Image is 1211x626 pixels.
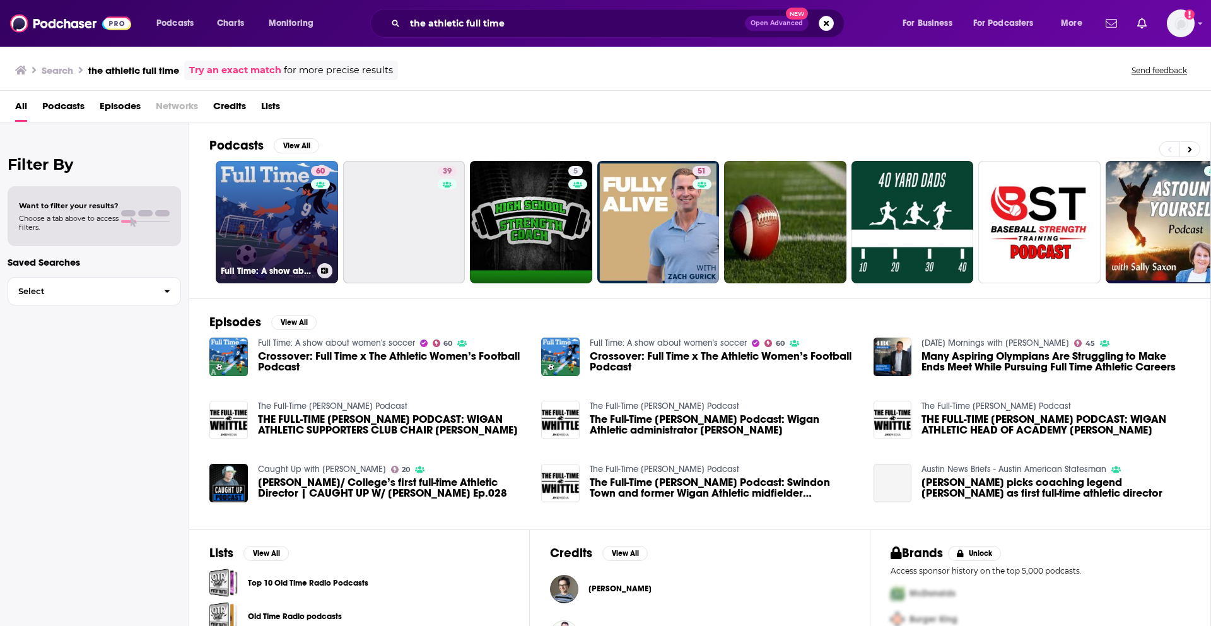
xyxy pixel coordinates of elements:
img: Katie Whyatt [550,575,578,603]
button: View All [271,315,317,330]
span: Networks [156,96,198,122]
div: Search podcasts, credits, & more... [382,9,857,38]
span: Crossover: Full Time x The Athletic Women’s Football Podcast [590,351,858,372]
span: 51 [698,165,706,178]
img: THE FULL-TIME WHITTLE PODCAST: WIGAN ATHLETIC SUPPORTERS CLUB CHAIR CAROLINE MOLYNEUX [209,401,248,439]
img: First Pro Logo [886,581,910,606]
span: Want to filter your results? [19,201,119,210]
a: The Full-Time Whittle Podcast [921,401,1071,411]
h2: Filter By [8,155,181,174]
span: The Full-Time [PERSON_NAME] Podcast: Wigan Athletic administrator [PERSON_NAME] [590,414,858,435]
a: Old Time Radio podcasts [248,610,342,623]
a: 60 [311,166,330,176]
span: Burger King [910,614,957,625]
span: Logged in as tessvanden [1167,9,1195,37]
img: Podchaser - Follow, Share and Rate Podcasts [10,11,131,35]
button: open menu [260,13,330,33]
h3: Search [42,64,73,76]
img: THE FULL-TIME WHITTLE PODCAST: WIGAN ATHLETIC HEAD OF ACADEMY GREGOR RIOCH [874,401,912,439]
span: 60 [316,165,325,178]
button: open menu [1052,13,1098,33]
h2: Credits [550,545,592,561]
a: 5 [470,161,592,283]
button: Open AdvancedNew [745,16,809,31]
span: 60 [776,341,785,346]
a: CreditsView All [550,545,648,561]
a: Jimmy Kolaitis/ College’s first full-time Athletic Director | CAUGHT UP W/ Randy Kaye Ep.028 [258,477,527,499]
a: Podcasts [42,96,85,122]
button: open menu [965,13,1052,33]
img: The Full-Time Whittle Podcast: Swindon Town and former Wigan Athletic midfielder Matty Palmer [541,464,580,502]
a: Hays picks coaching legend Tom Westerberg as first full-time athletic director [874,464,912,502]
span: THE FULL-TIME [PERSON_NAME] PODCAST: WIGAN ATHLETIC HEAD OF ACADEMY [PERSON_NAME] [921,414,1190,435]
span: More [1061,15,1082,32]
span: Choose a tab above to access filters. [19,214,119,232]
a: Crossover: Full Time x The Athletic Women’s Football Podcast [258,351,527,372]
span: 39 [443,165,452,178]
a: Show notifications dropdown [1132,13,1152,34]
a: Hays picks coaching legend Tom Westerberg as first full-time athletic director [921,477,1190,499]
span: 20 [402,467,410,473]
a: THE FULL-TIME WHITTLE PODCAST: WIGAN ATHLETIC HEAD OF ACADEMY GREGOR RIOCH [921,414,1190,435]
a: 45 [1074,340,1095,347]
a: Crossover: Full Time x The Athletic Women’s Football Podcast [541,338,580,376]
a: 4BC Mornings with Bill McDonald [921,338,1069,348]
button: View All [274,138,319,153]
a: The Full-Time Whittle Podcast [590,464,739,475]
a: Full Time: A show about women's soccer [590,338,747,348]
span: For Business [903,15,952,32]
a: 51 [693,166,711,176]
span: 5 [573,165,578,178]
a: The Full-Time Whittle Podcast: Swindon Town and former Wigan Athletic midfielder Matty Palmer [590,477,858,499]
svg: Add a profile image [1185,9,1195,20]
span: Monitoring [269,15,313,32]
a: All [15,96,27,122]
a: Top 10 Old Time Radio Podcasts [209,569,238,597]
a: The Full-Time Whittle Podcast: Wigan Athletic administrator Paul Stanley [590,414,858,435]
a: EpisodesView All [209,314,317,330]
a: Austin News Briefs - Austin American Statesman [921,464,1106,475]
span: Lists [261,96,280,122]
a: THE FULL-TIME WHITTLE PODCAST: WIGAN ATHLETIC SUPPORTERS CLUB CHAIR CAROLINE MOLYNEUX [258,414,527,435]
a: Top 10 Old Time Radio Podcasts [248,576,368,590]
a: Show notifications dropdown [1101,13,1122,34]
a: The Full-Time Whittle Podcast [590,401,739,411]
a: Charts [209,13,252,33]
input: Search podcasts, credits, & more... [405,13,745,33]
img: Crossover: Full Time x The Athletic Women’s Football Podcast [209,338,248,376]
span: McDonalds [910,588,956,599]
a: Full Time: A show about women's soccer [258,338,415,348]
span: [PERSON_NAME]/ College’s first full-time Athletic Director | CAUGHT UP W/ [PERSON_NAME] Ep.028 [258,477,527,499]
h2: Lists [209,545,233,561]
span: THE FULL-TIME [PERSON_NAME] PODCAST: WIGAN ATHLETIC SUPPORTERS CLUB CHAIR [PERSON_NAME] [258,414,527,435]
a: Episodes [100,96,141,122]
h2: Podcasts [209,138,264,153]
a: 60Full Time: A show about women's soccer [216,161,338,283]
a: Try an exact match [189,63,281,78]
h2: Brands [891,545,943,561]
a: 51 [597,161,720,283]
img: User Profile [1167,9,1195,37]
a: The Full-Time Whittle Podcast [258,401,407,411]
span: Podcasts [156,15,194,32]
span: [PERSON_NAME] [588,584,652,594]
span: [PERSON_NAME] picks coaching legend [PERSON_NAME] as first full-time athletic director [921,477,1190,499]
a: Many Aspiring Olympians Are Struggling to Make Ends Meet While Pursuing Full Time Athletic Careers [921,351,1190,372]
a: Many Aspiring Olympians Are Struggling to Make Ends Meet While Pursuing Full Time Athletic Careers [874,338,912,376]
a: 39 [343,161,465,283]
h2: Episodes [209,314,261,330]
button: Unlock [948,546,1002,561]
a: 60 [764,340,785,347]
span: For Podcasters [973,15,1034,32]
button: View All [602,546,648,561]
button: Send feedback [1128,65,1191,76]
span: Credits [213,96,246,122]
